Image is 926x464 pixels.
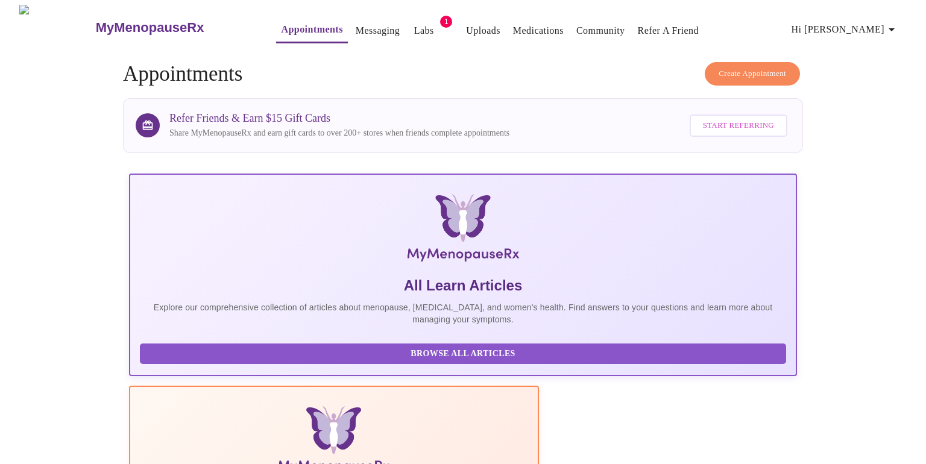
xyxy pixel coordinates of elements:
h4: Appointments [123,62,803,86]
a: Uploads [466,22,500,39]
button: Labs [405,19,443,43]
button: Medications [508,19,569,43]
p: Share MyMenopauseRx and earn gift cards to over 200+ stores when friends complete appointments [169,127,509,139]
a: Start Referring [687,108,790,143]
span: Create Appointment [719,67,786,81]
button: Appointments [276,17,347,43]
a: Medications [513,22,564,39]
button: Uploads [461,19,505,43]
img: MyMenopauseRx Logo [19,5,94,50]
button: Refer a Friend [633,19,704,43]
button: Hi [PERSON_NAME] [787,17,904,42]
a: Refer a Friend [638,22,699,39]
a: Appointments [281,21,342,38]
img: MyMenopauseRx Logo [240,194,685,266]
button: Browse All Articles [140,343,786,365]
a: Browse All Articles [140,348,789,358]
button: Messaging [351,19,405,43]
a: MyMenopauseRx [94,7,252,49]
span: Start Referring [703,119,774,133]
h3: MyMenopauseRx [96,20,204,36]
button: Community [572,19,630,43]
p: Explore our comprehensive collection of articles about menopause, [MEDICAL_DATA], and women's hea... [140,301,786,325]
a: Community [576,22,625,39]
span: 1 [440,16,452,28]
button: Create Appointment [705,62,800,86]
span: Hi [PERSON_NAME] [792,21,899,38]
h5: All Learn Articles [140,276,786,295]
button: Start Referring [690,114,787,137]
a: Messaging [356,22,400,39]
a: Labs [414,22,434,39]
h3: Refer Friends & Earn $15 Gift Cards [169,112,509,125]
span: Browse All Articles [152,346,774,362]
